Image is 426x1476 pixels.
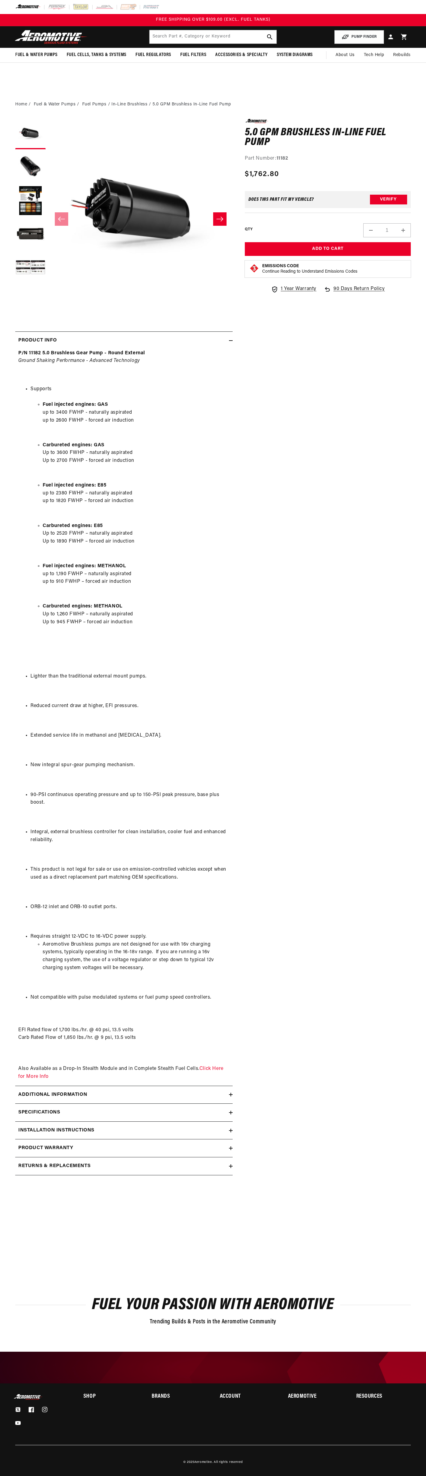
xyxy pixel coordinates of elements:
h2: Product Info [18,337,57,345]
img: Emissions code [249,264,259,273]
span: Fuel & Water Pumps [15,52,58,58]
em: Ground Shaking Performance - Advanced Technology [18,358,140,363]
button: Load image 5 in gallery view [15,253,46,283]
summary: Resources [356,1394,411,1399]
h2: Fuel Your Passion with Aeromotive [15,1298,411,1312]
button: Verify [370,195,407,204]
li: Up to 1,260 FWHP – naturally aspirated Up to 945 FWHP – forced air induction [43,603,230,626]
small: © 2025 . [183,1460,213,1464]
summary: Product warranty [15,1139,233,1157]
span: Fuel Cells, Tanks & Systems [67,52,126,58]
span: Rebuilds [393,52,411,58]
summary: Returns & replacements [15,1157,233,1175]
summary: System Diagrams [272,48,317,62]
summary: Account [220,1394,274,1399]
li: ORB-12 inlet and ORB-10 outlet ports. [30,903,230,911]
span: System Diagrams [277,52,313,58]
li: New integral spur-gear pumping mechanism. [30,761,230,769]
summary: Fuel Cells, Tanks & Systems [62,48,131,62]
a: Fuel Pumps [82,101,107,108]
button: Load image 4 in gallery view [15,219,46,250]
summary: Fuel Regulators [131,48,176,62]
li: Not compatible with pulse modulated systems or fuel pump speed controllers. [30,994,230,1002]
li: Up to 2520 FWHP – naturally aspirated Up to 1890 FWHP – forced air induction [43,522,230,546]
button: Add to Cart [245,242,411,256]
span: Accessories & Specialty [215,52,268,58]
summary: Brands [152,1394,206,1399]
h2: Returns & replacements [18,1162,90,1170]
button: Emissions CodeContinue Reading to Understand Emissions Codes [262,264,357,274]
summary: Fuel Filters [176,48,211,62]
nav: breadcrumbs [15,101,411,108]
li: Requires straight 12-VDC to 16-VDC power supply. [30,933,230,972]
label: QTY [245,227,252,232]
div: Part Number: [245,155,411,163]
span: 90 Days Return Policy [333,285,385,299]
a: Aeromotive [194,1460,212,1464]
span: Fuel Filters [180,52,206,58]
li: 5.0 GPM Brushless In-Line Fuel Pump [153,101,231,108]
li: 90-PSI continuous operating pressure and up to 150-PSI peak pressure, base plus boost. [30,791,230,807]
button: search button [263,30,276,44]
a: 1 Year Warranty [271,285,316,293]
h2: Installation Instructions [18,1127,94,1134]
li: up to 2380 FWHP – naturally aspirated up to 1820 FWHP – forced air induction [43,482,230,505]
span: Aeromotive Brushless pumps are not designed for use with 16v charging systems, typically operatin... [43,942,214,970]
a: About Us [331,48,359,62]
button: Load image 3 in gallery view [15,186,46,216]
input: Search by Part Number, Category or Keyword [150,30,277,44]
strong: Fuel injected engines: METHANOL [43,564,126,568]
button: Load image 1 in gallery view [15,119,46,149]
a: Home [15,101,27,108]
span: Fuel Regulators [136,52,171,58]
button: Load image 2 in gallery view [15,152,46,183]
li: Up to 3600 FWHP - naturally aspirated Up to 2700 FWHP - forced air induction [43,441,230,465]
li: This product is not legal for sale or use on emission-controlled vehicles except when used as a d... [30,866,230,881]
img: Aeromotive [13,30,89,44]
strong: Fuel injected engines: E85 [43,483,107,488]
span: Tech Help [364,52,384,58]
li: In-Line Brushless [111,101,153,108]
h2: Specifications [18,1109,60,1117]
span: FREE SHIPPING OVER $109.00 (EXCL. FUEL TANKS) [156,17,270,22]
summary: Shop [83,1394,138,1399]
small: All rights reserved [214,1460,243,1464]
strong: Carbureted engines: E85 [43,523,103,528]
summary: Installation Instructions [15,1122,233,1139]
button: Slide right [213,212,227,226]
li: Reduced current draw at higher, EFI pressures. [30,702,230,710]
button: Slide left [55,212,68,226]
li: Integral, external brushless controller for clean installation, cooler fuel and enhanced reliabil... [30,828,230,844]
strong: Emissions Code [262,264,299,268]
strong: Carbureted engines: METHANOL [43,604,122,609]
h2: Additional information [18,1091,87,1099]
strong: Carbureted engines: GAS [43,443,104,448]
summary: Fuel & Water Pumps [11,48,62,62]
media-gallery: Gallery Viewer [15,119,233,319]
p: Continue Reading to Understand Emissions Codes [262,269,357,274]
summary: Aeromotive [288,1394,343,1399]
div: Does This part fit My vehicle? [248,197,314,202]
li: Lighter than the traditional external mount pumps. [30,673,230,681]
h1: 5.0 GPM Brushless In-Line Fuel Pump [245,128,411,147]
span: $1,762.80 [245,169,279,180]
span: Trending Builds & Posts in the Aeromotive Community [150,1319,276,1325]
span: 1 Year Warranty [281,285,316,293]
img: Aeromotive [13,1394,44,1400]
summary: Product Info [15,332,233,349]
strong: 11182 [276,156,288,161]
summary: Specifications [15,1104,233,1121]
strong: P/N 11182 5.0 Brushless Gear Pump - Round External [18,351,145,356]
summary: Accessories & Specialty [211,48,272,62]
li: up to 1,190 FWHP – naturally aspirated up to 910 FWHP – forced air induction [43,562,230,586]
h2: Product warranty [18,1144,73,1152]
a: Fuel & Water Pumps [34,101,76,108]
li: Supports [30,385,230,651]
summary: Rebuilds [389,48,415,62]
span: About Us [336,53,355,57]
